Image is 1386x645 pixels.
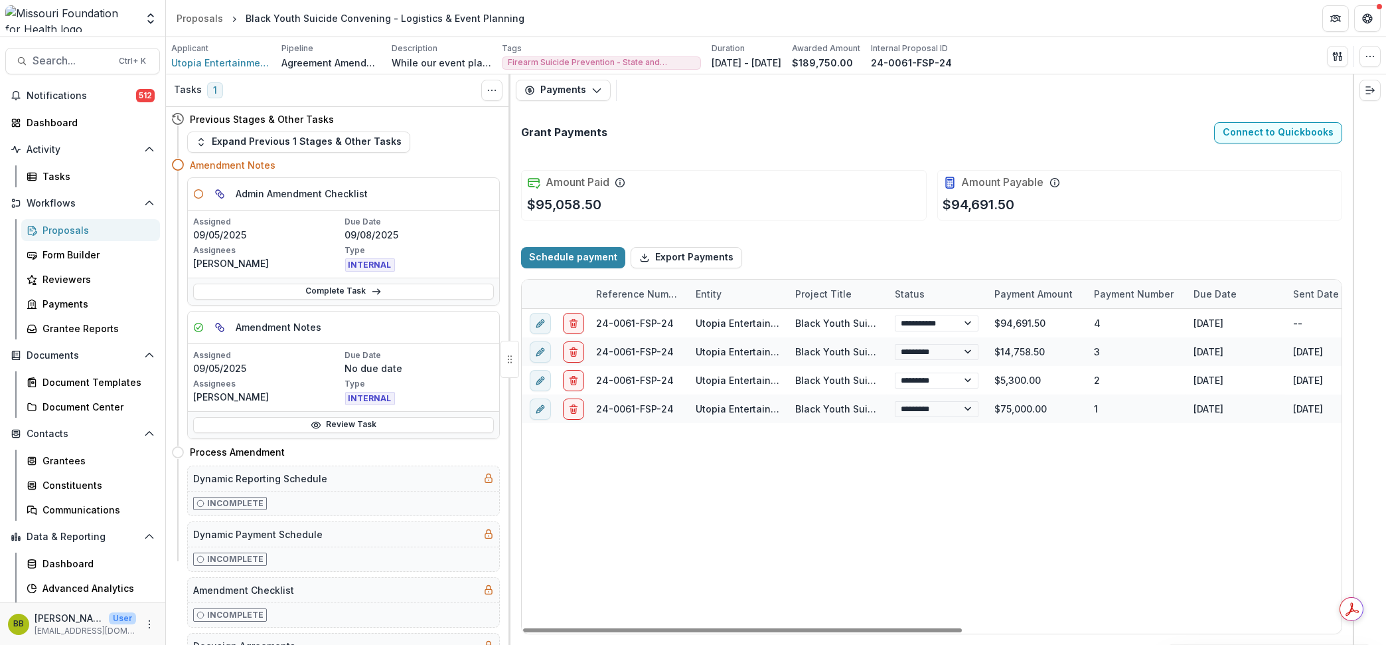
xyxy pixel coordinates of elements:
[688,280,787,308] div: Entity
[42,478,149,492] div: Constituents
[21,450,160,472] a: Grantees
[27,144,139,155] span: Activity
[530,369,551,391] button: edit
[986,287,1081,301] div: Payment Amount
[986,280,1086,308] div: Payment Amount
[792,56,853,70] p: $189,750.00
[516,80,611,101] button: Payments
[521,126,607,139] h2: Grant Payments
[193,256,343,270] p: [PERSON_NAME]
[345,378,495,390] p: Type
[27,531,139,543] span: Data & Reporting
[207,553,264,565] p: Incomplete
[1186,395,1285,423] div: [DATE]
[986,366,1086,395] div: $5,300.00
[42,297,149,311] div: Payments
[1186,366,1285,395] div: [DATE]
[871,43,948,54] p: Internal Proposal ID
[27,350,139,361] span: Documents
[33,54,111,67] span: Search...
[345,228,495,242] p: 09/08/2025
[1285,309,1385,337] div: --
[1186,337,1285,366] div: [DATE]
[141,616,157,632] button: More
[527,195,601,215] p: $95,058.50
[962,176,1044,189] h2: Amount Payable
[1354,5,1381,32] button: Get Help
[1086,287,1182,301] div: Payment Number
[563,398,584,419] button: delete
[42,375,149,389] div: Document Templates
[193,284,494,300] a: Complete Task
[193,244,343,256] p: Assignees
[209,183,230,205] button: Parent task
[27,198,139,209] span: Workflows
[1086,280,1186,308] div: Payment Number
[887,287,933,301] div: Status
[193,378,343,390] p: Assignees
[27,116,149,130] div: Dashboard
[5,345,160,366] button: Open Documents
[21,474,160,496] a: Constituents
[943,195,1015,215] p: $94,691.50
[171,43,208,54] p: Applicant
[596,373,674,387] div: 24-0061-FSP-24
[193,583,294,597] h5: Amendment Checklist
[631,247,742,268] button: Export Payments
[596,345,674,359] div: 24-0061-FSP-24
[563,312,584,333] button: delete
[193,472,327,486] h5: Dynamic Reporting Schedule
[792,43,860,54] p: Awarded Amount
[193,417,494,433] a: Review Task
[1285,280,1385,308] div: Sent Date
[1285,395,1385,423] div: [DATE]
[508,58,695,67] span: Firearm Suicide Prevention - State and Regional Efforts
[345,349,495,361] p: Due Date
[5,526,160,547] button: Open Data & Reporting
[281,43,313,54] p: Pipeline
[35,611,104,625] p: [PERSON_NAME]
[21,371,160,393] a: Document Templates
[35,625,136,637] p: [EMAIL_ADDRESS][DOMAIN_NAME]
[5,423,160,444] button: Open Contacts
[136,89,155,102] span: 512
[5,85,160,106] button: Notifications512
[190,158,275,172] h4: Amendment Notes
[502,43,522,54] p: Tags
[21,577,160,599] a: Advanced Analytics
[207,498,264,509] p: Incomplete
[42,272,149,286] div: Reviewers
[986,337,1086,366] div: $14,758.50
[696,403,816,415] a: Utopia Entertainment, LLC
[174,84,202,96] h3: Tasks
[795,346,1074,357] a: Black Youth Suicide Convening - Logistics & Event Planning
[563,341,584,362] button: delete
[171,56,271,70] a: Utopia Entertainment, LLC
[787,280,887,308] div: Project Title
[530,312,551,333] button: edit
[187,132,410,153] button: Expand Previous 1 Stages & Other Tasks
[345,216,495,228] p: Due Date
[42,581,149,595] div: Advanced Analytics
[530,341,551,362] button: edit
[392,43,437,54] p: Description
[21,602,160,624] a: Data Report
[887,280,986,308] div: Status
[1359,80,1381,101] button: Expand right
[345,258,395,272] span: INTERNAL
[21,293,160,315] a: Payments
[795,375,1074,386] a: Black Youth Suicide Convening - Logistics & Event Planning
[42,503,149,517] div: Communications
[1094,345,1100,359] div: 3
[193,390,343,404] p: [PERSON_NAME]
[588,287,688,301] div: Reference Number
[193,216,343,228] p: Assigned
[1186,280,1285,308] div: Due Date
[481,80,502,101] button: Toggle View Cancelled Tasks
[141,5,160,32] button: Open entity switcher
[1322,5,1349,32] button: Partners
